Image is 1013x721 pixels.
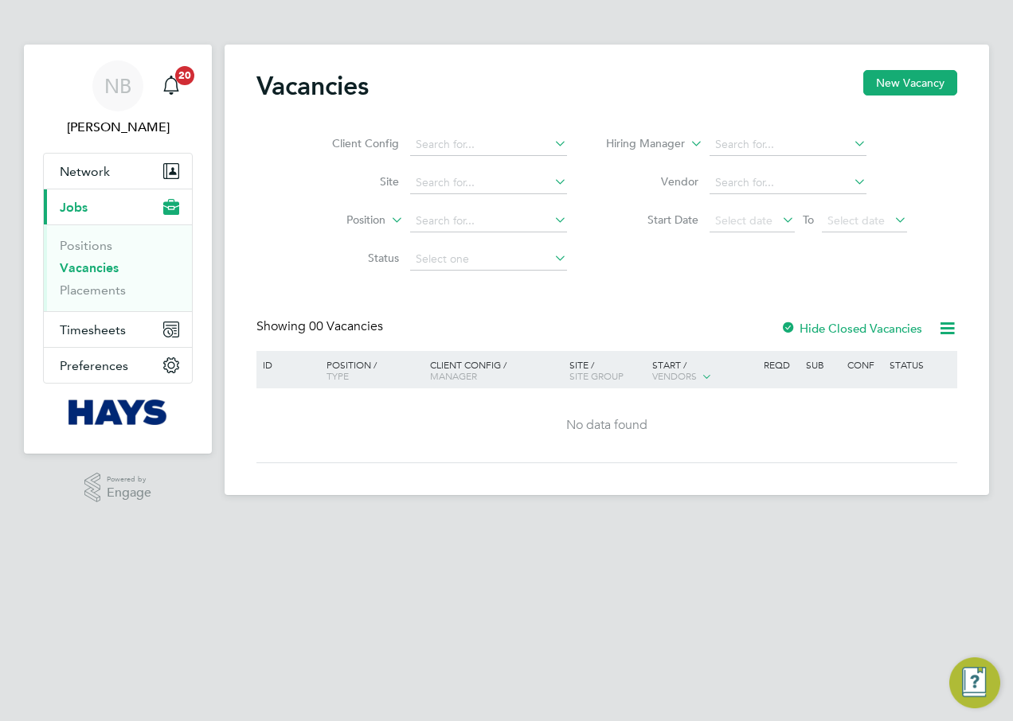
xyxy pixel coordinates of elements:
[827,213,885,228] span: Select date
[710,134,866,156] input: Search for...
[60,200,88,215] span: Jobs
[44,224,192,311] div: Jobs
[430,369,477,382] span: Manager
[84,473,152,503] a: Powered byEngage
[565,351,649,389] div: Site /
[44,189,192,224] button: Jobs
[60,260,119,275] a: Vacancies
[648,351,760,391] div: Start /
[949,657,1000,708] button: Engage Resource Center
[256,318,386,335] div: Showing
[60,238,112,253] a: Positions
[593,136,685,152] label: Hiring Manager
[24,45,212,454] nav: Main navigation
[68,399,168,425] img: hays-logo-retina.png
[798,209,819,230] span: To
[307,251,399,265] label: Status
[410,134,567,156] input: Search for...
[43,118,193,137] span: Naraiyan Bhardwaj
[569,369,624,382] span: Site Group
[760,351,801,378] div: Reqd
[710,172,866,194] input: Search for...
[107,473,151,486] span: Powered by
[44,348,192,383] button: Preferences
[307,136,399,150] label: Client Config
[607,174,698,189] label: Vendor
[44,154,192,189] button: Network
[410,172,567,194] input: Search for...
[60,283,126,298] a: Placements
[802,351,843,378] div: Sub
[307,174,399,189] label: Site
[43,60,193,137] a: NB[PERSON_NAME]
[155,60,187,111] a: 20
[327,369,349,382] span: Type
[410,210,567,232] input: Search for...
[863,70,957,95] button: New Vacancy
[259,351,315,378] div: ID
[715,213,772,228] span: Select date
[607,212,698,227] label: Start Date
[259,417,955,434] div: No data found
[410,248,567,271] input: Select one
[780,321,922,336] label: Hide Closed Vacancies
[426,351,565,389] div: Client Config /
[256,70,369,102] h2: Vacancies
[43,399,193,425] a: Go to home page
[175,66,194,85] span: 20
[107,486,151,500] span: Engage
[60,164,110,179] span: Network
[315,351,426,389] div: Position /
[886,351,955,378] div: Status
[843,351,885,378] div: Conf
[309,318,383,334] span: 00 Vacancies
[294,212,385,228] label: Position
[44,312,192,347] button: Timesheets
[104,76,131,96] span: NB
[652,369,697,382] span: Vendors
[60,322,126,337] span: Timesheets
[60,358,128,373] span: Preferences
